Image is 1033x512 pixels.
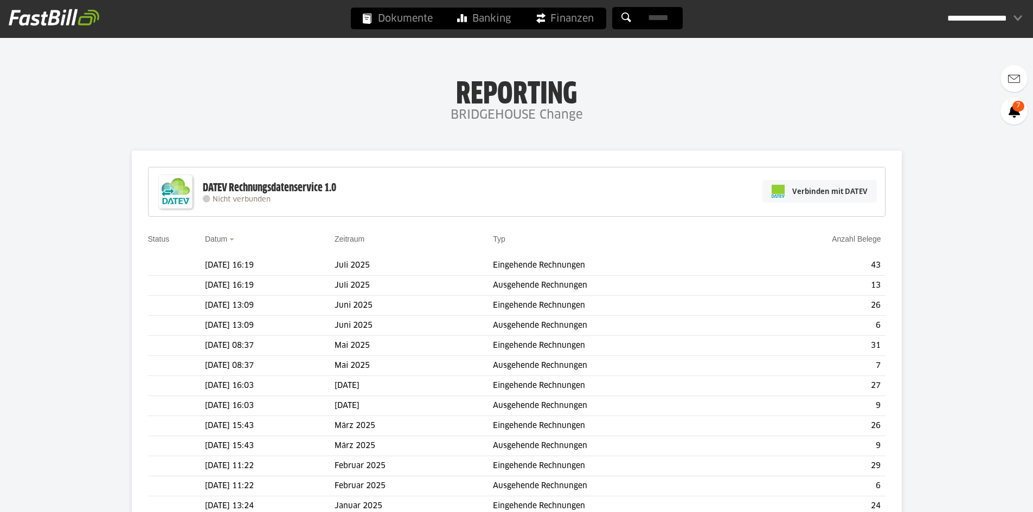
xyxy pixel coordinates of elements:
[743,356,885,376] td: 7
[335,476,493,496] td: Februar 2025
[335,416,493,436] td: März 2025
[493,376,743,396] td: Eingehende Rechnungen
[493,416,743,436] td: Eingehende Rechnungen
[205,256,335,276] td: [DATE] 16:19
[205,276,335,296] td: [DATE] 16:19
[493,336,743,356] td: Eingehende Rechnungen
[335,235,364,243] a: Zeitraum
[213,196,271,203] span: Nicht verbunden
[743,336,885,356] td: 31
[335,376,493,396] td: [DATE]
[108,76,925,105] h1: Reporting
[205,476,335,496] td: [DATE] 11:22
[335,256,493,276] td: Juli 2025
[154,170,197,213] img: DATEV-Datenservice Logo
[205,416,335,436] td: [DATE] 15:43
[205,336,335,356] td: [DATE] 08:37
[205,356,335,376] td: [DATE] 08:37
[832,235,881,243] a: Anzahl Belege
[493,235,505,243] a: Typ
[351,8,445,29] a: Dokumente
[229,238,236,241] img: sort_desc.gif
[743,376,885,396] td: 27
[205,316,335,336] td: [DATE] 13:09
[205,456,335,476] td: [DATE] 11:22
[743,436,885,456] td: 9
[457,8,511,29] span: Banking
[493,316,743,336] td: Ausgehende Rechnungen
[205,296,335,316] td: [DATE] 13:09
[792,186,868,197] span: Verbinden mit DATEV
[493,396,743,416] td: Ausgehende Rechnungen
[335,456,493,476] td: Februar 2025
[523,8,606,29] a: Finanzen
[205,436,335,456] td: [DATE] 15:43
[148,235,170,243] a: Status
[743,416,885,436] td: 26
[203,181,336,195] div: DATEV Rechnungsdatenservice 1.0
[762,180,877,203] a: Verbinden mit DATEV
[493,276,743,296] td: Ausgehende Rechnungen
[535,8,594,29] span: Finanzen
[1012,101,1024,112] span: 7
[335,276,493,296] td: Juli 2025
[493,476,743,496] td: Ausgehende Rechnungen
[335,436,493,456] td: März 2025
[493,356,743,376] td: Ausgehende Rechnungen
[205,396,335,416] td: [DATE] 16:03
[1000,98,1028,125] a: 7
[493,456,743,476] td: Eingehende Rechnungen
[949,479,1022,507] iframe: Öffnet ein Widget, in dem Sie weitere Informationen finden
[335,336,493,356] td: Mai 2025
[205,376,335,396] td: [DATE] 16:03
[772,185,785,198] img: pi-datev-logo-farbig-24.svg
[743,456,885,476] td: 29
[363,8,433,29] span: Dokumente
[445,8,523,29] a: Banking
[335,296,493,316] td: Juni 2025
[743,256,885,276] td: 43
[743,276,885,296] td: 13
[743,296,885,316] td: 26
[335,316,493,336] td: Juni 2025
[743,396,885,416] td: 9
[335,396,493,416] td: [DATE]
[493,436,743,456] td: Ausgehende Rechnungen
[9,9,99,26] img: fastbill_logo_white.png
[743,476,885,496] td: 6
[493,256,743,276] td: Eingehende Rechnungen
[493,296,743,316] td: Eingehende Rechnungen
[335,356,493,376] td: Mai 2025
[743,316,885,336] td: 6
[205,235,227,243] a: Datum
